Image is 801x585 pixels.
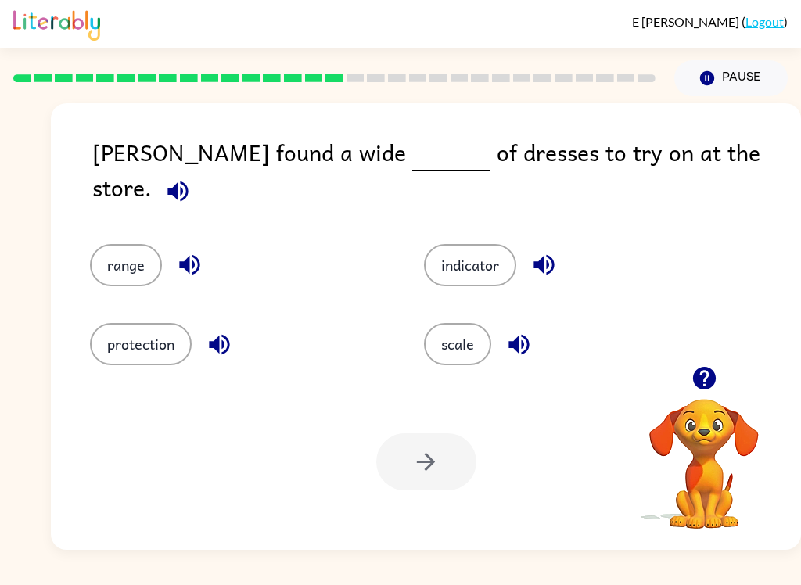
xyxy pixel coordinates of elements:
button: indicator [424,244,516,286]
video: Your browser must support playing .mp4 files to use Literably. Please try using another browser. [626,375,782,531]
button: protection [90,323,192,365]
img: Literably [13,6,100,41]
button: range [90,244,162,286]
button: scale [424,323,491,365]
div: [PERSON_NAME] found a wide of dresses to try on at the store. [92,135,801,213]
button: Pause [674,60,788,96]
div: ( ) [632,14,788,29]
span: E [PERSON_NAME] [632,14,742,29]
a: Logout [745,14,784,29]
